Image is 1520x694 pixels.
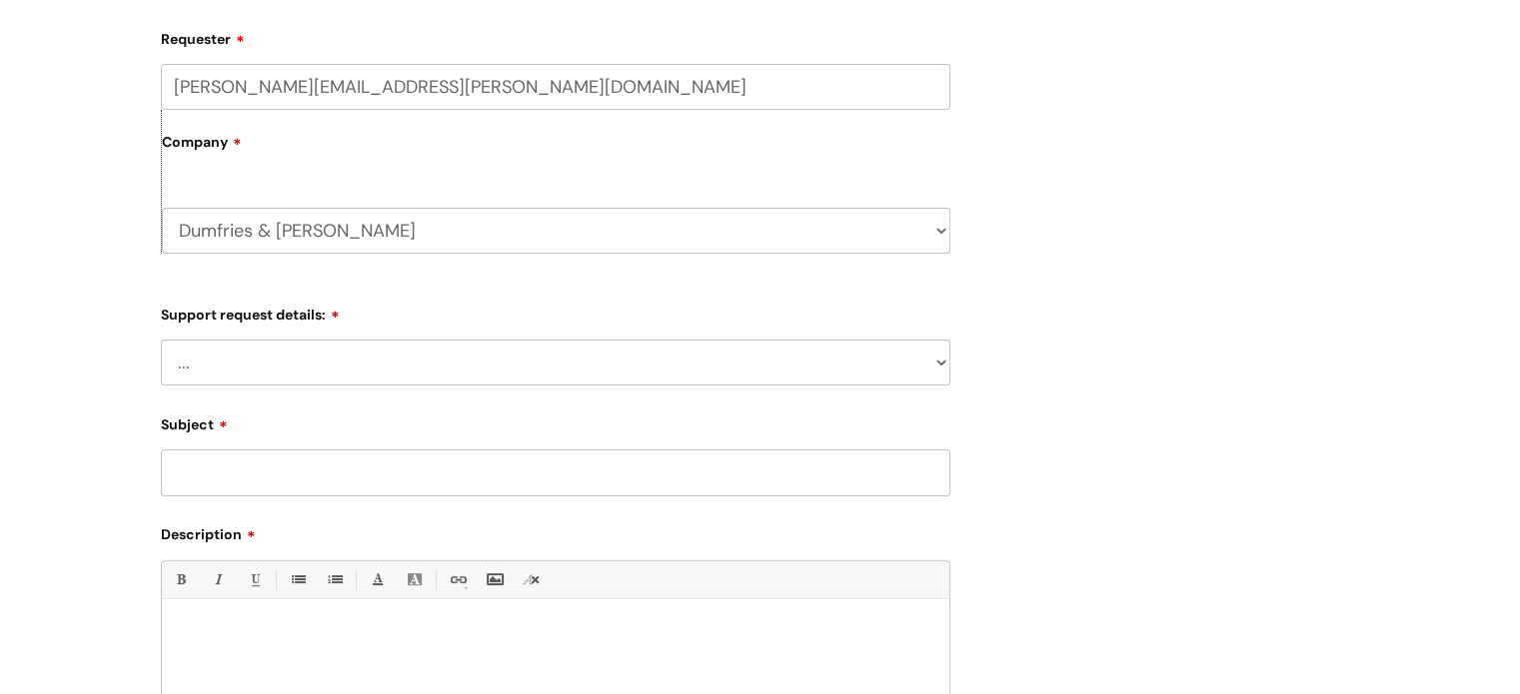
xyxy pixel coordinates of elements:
[365,567,390,592] a: Font Color
[445,567,470,592] a: Link
[322,567,347,592] a: 1. Ordered List (Ctrl-Shift-8)
[205,567,230,592] a: Italic (Ctrl-I)
[519,567,544,592] a: Remove formatting (Ctrl-\)
[162,127,950,172] label: Company
[402,567,427,592] a: Back Color
[161,519,950,543] label: Description
[161,300,950,324] label: Support request details:
[168,567,193,592] a: Bold (Ctrl-B)
[482,567,507,592] a: Insert Image...
[285,567,310,592] a: • Unordered List (Ctrl-Shift-7)
[161,64,950,110] input: Email
[161,409,950,433] label: Subject
[161,24,950,48] label: Requester
[242,567,267,592] a: Underline(Ctrl-U)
